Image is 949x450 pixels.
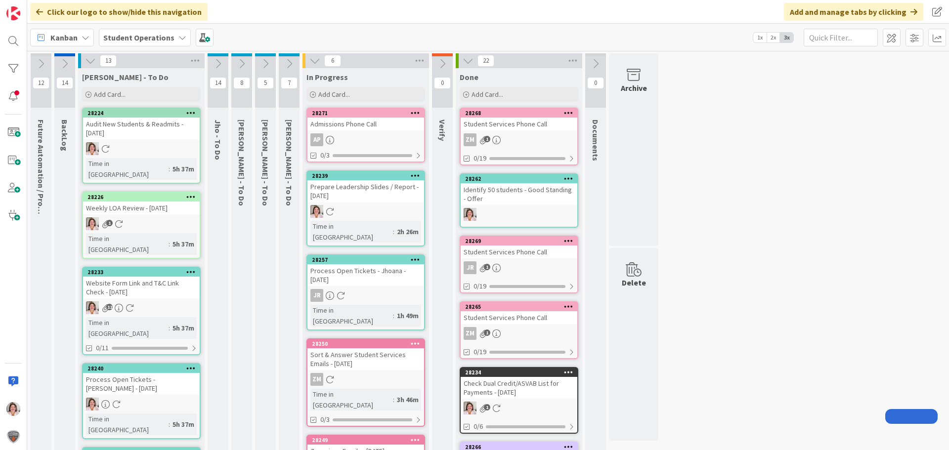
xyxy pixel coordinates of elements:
img: EW [464,402,476,414]
span: : [393,394,394,405]
div: 28240 [87,365,200,372]
span: Jho - To Do [213,120,223,160]
div: 28234 [465,369,577,376]
div: 28257 [312,256,424,263]
div: 5h 37m [170,239,197,249]
div: ZM [307,373,424,386]
span: 0/11 [96,343,109,353]
a: 28224Audit New Students & Readmits - [DATE]EWTime in [GEOGRAPHIC_DATA]:5h 37m [82,108,201,184]
span: : [169,239,170,249]
span: : [169,323,170,333]
div: 28262 [465,175,577,182]
b: Student Operations [103,33,174,42]
span: Add Card... [472,90,503,99]
span: 8 [233,77,250,89]
div: 28250 [312,340,424,347]
img: EW [6,402,20,416]
a: 28265Student Services Phone CallZM0/19 [460,301,578,359]
div: Time in [GEOGRAPHIC_DATA] [86,233,169,255]
div: ZM [310,373,323,386]
div: EW [461,402,577,414]
div: 28240Process Open Tickets - [PERSON_NAME] - [DATE] [83,364,200,395]
span: Kanban [50,32,78,43]
span: Eric - To Do [260,120,270,206]
a: 28226Weekly LOA Review - [DATE]EWTime in [GEOGRAPHIC_DATA]:5h 37m [82,192,201,259]
span: : [393,226,394,237]
span: In Progress [306,72,348,82]
span: 2x [767,33,780,42]
div: 2h 26m [394,226,421,237]
div: JR [307,289,424,302]
a: 28268Student Services Phone CallZM0/19 [460,108,578,165]
span: Future Automation / Process Building [36,120,46,254]
div: Delete [622,277,646,288]
input: Quick Filter... [804,29,878,46]
div: 28257 [307,255,424,264]
div: 5h 37m [170,164,197,174]
div: Click our logo to show/hide this navigation [30,3,208,21]
div: 3h 46m [394,394,421,405]
div: Audit New Students & Readmits - [DATE] [83,118,200,139]
span: 6 [324,55,341,67]
div: 28239Prepare Leadership Slides / Report - [DATE] [307,171,424,202]
div: ZM [461,133,577,146]
div: 28226Weekly LOA Review - [DATE] [83,193,200,214]
div: 28233 [87,269,200,276]
div: 28250 [307,339,424,348]
img: Visit kanbanzone.com [6,6,20,20]
a: 28262Identify 50 students - Good Standing - OfferEW [460,173,578,228]
div: 28240 [83,364,200,373]
span: BackLog [60,120,70,151]
span: 1 [484,264,490,270]
div: 28271Admissions Phone Call [307,109,424,130]
div: EW [83,217,200,230]
div: Process Open Tickets - Jhoana - [DATE] [307,264,424,286]
div: 28233Website Form Link and T&C Link Check - [DATE] [83,268,200,298]
div: Check Dual Credit/ASVAB List for Payments - [DATE] [461,377,577,399]
span: 22 [477,55,494,67]
span: 0 [434,77,451,89]
div: Process Open Tickets - [PERSON_NAME] - [DATE] [83,373,200,395]
a: 28234Check Dual Credit/ASVAB List for Payments - [DATE]EW0/6 [460,367,578,434]
span: 3x [780,33,793,42]
div: 28250Sort & Answer Student Services Emails - [DATE] [307,339,424,370]
div: 28234Check Dual Credit/ASVAB List for Payments - [DATE] [461,368,577,399]
a: 28269Student Services Phone CallJR0/19 [460,236,578,293]
span: 0 [587,77,604,89]
div: 5h 37m [170,419,197,430]
span: 0/3 [320,414,330,425]
div: Add and manage tabs by clicking [784,3,923,21]
span: 1x [753,33,767,42]
div: AP [307,133,424,146]
div: Website Form Link and T&C Link Check - [DATE] [83,277,200,298]
span: Zaida - To Do [237,120,247,206]
div: 28249 [312,437,424,444]
div: 28233 [83,268,200,277]
div: AP [310,133,323,146]
span: 12 [33,77,49,89]
div: 28226 [87,194,200,201]
div: 28249 [307,436,424,445]
div: Time in [GEOGRAPHIC_DATA] [86,158,169,180]
span: Done [460,72,478,82]
a: 28233Website Form Link and T&C Link Check - [DATE]EWTime in [GEOGRAPHIC_DATA]:5h 37m0/11 [82,267,201,355]
div: JR [310,289,323,302]
div: EW [83,398,200,410]
div: 28224 [87,110,200,117]
div: 28262 [461,174,577,183]
div: 28239 [312,172,424,179]
div: 28271 [307,109,424,118]
div: 28265 [461,302,577,311]
div: Time in [GEOGRAPHIC_DATA] [86,317,169,339]
div: Student Services Phone Call [461,245,577,258]
img: EW [86,217,99,230]
div: Archive [621,82,647,94]
div: 28265 [465,303,577,310]
span: 0/19 [474,281,486,291]
div: 5h 37m [170,323,197,333]
span: Emilie - To Do [82,72,169,82]
span: 1 [484,136,490,142]
div: 28268 [465,110,577,117]
div: EW [461,208,577,221]
div: Weekly LOA Review - [DATE] [83,202,200,214]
